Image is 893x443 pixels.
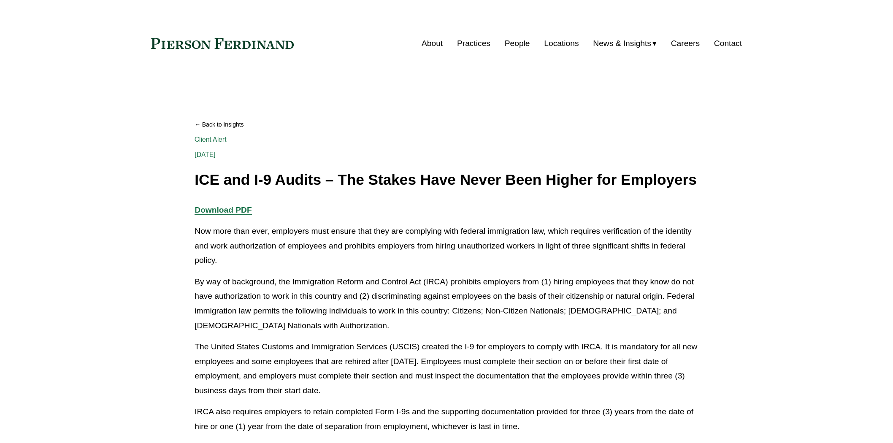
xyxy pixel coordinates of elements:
[593,36,651,51] span: News & Insights
[195,172,698,188] h1: ICE and I-9 Audits – The Stakes Have Never Been Higher for Employers
[593,35,657,51] a: folder dropdown
[671,35,700,51] a: Careers
[195,205,252,214] a: Download PDF
[195,275,698,333] p: By way of background, the Immigration Reform and Control Act (IRCA) prohibits employers from (1) ...
[195,340,698,398] p: The United States Customs and Immigration Services (USCIS) created the I-9 for employers to compl...
[422,35,443,51] a: About
[195,135,227,143] a: Client Alert
[195,224,698,268] p: Now more than ever, employers must ensure that they are complying with federal immigration law, w...
[544,35,579,51] a: Locations
[195,117,698,132] a: Back to Insights
[195,151,216,159] span: [DATE]
[505,35,530,51] a: People
[457,35,490,51] a: Practices
[714,35,742,51] a: Contact
[195,405,698,434] p: IRCA also requires employers to retain completed Form I-9s and the supporting documentation provi...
